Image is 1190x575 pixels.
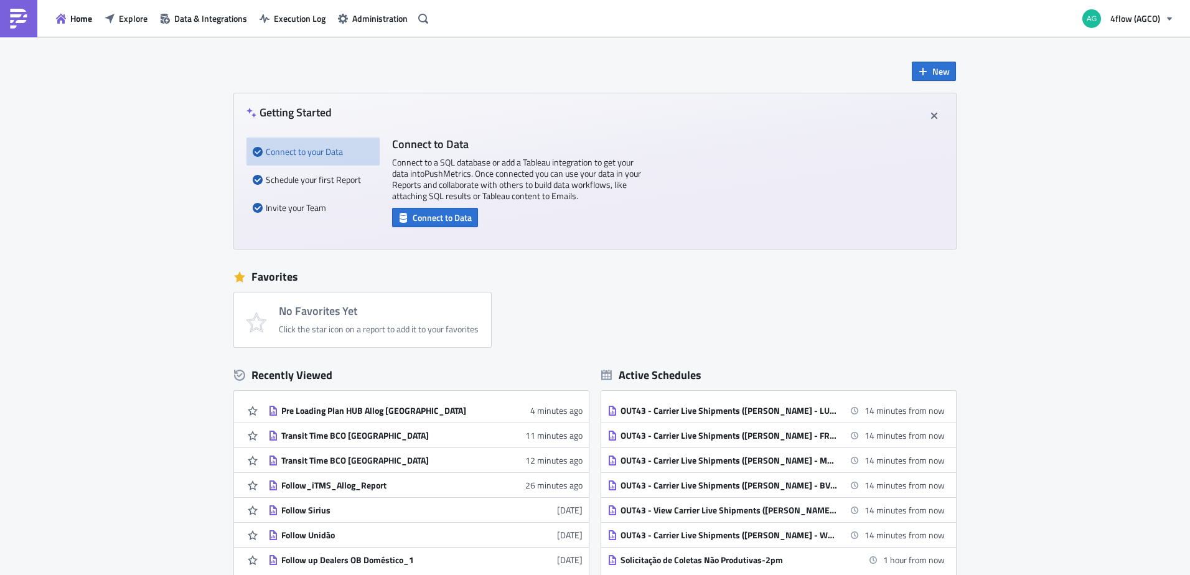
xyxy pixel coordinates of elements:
time: 2025-10-10 12:00 [864,479,945,492]
a: Solicitação de Coletas Não Produtivas-2pm1 hour from now [607,548,945,572]
span: 4flow (AGCO) [1110,12,1160,25]
div: OUT43 - Carrier Live Shipments ([PERSON_NAME] - LUED) Daily 1700 [621,405,838,416]
span: Home [70,12,92,25]
img: PushMetrics [9,9,29,29]
span: New [932,65,950,78]
div: OUT43 - Carrier Live Shipments ([PERSON_NAME] - WOOUT) Daily 1700 [621,530,838,541]
a: OUT43 - Carrier Live Shipments ([PERSON_NAME] - BVOUT) Daily 170014 minutes from now [607,473,945,497]
time: 2025-10-10 12:00 [864,528,945,541]
span: Explore [119,12,148,25]
div: Invite your Team [253,194,373,222]
time: 2025-10-10 12:00 [864,429,945,442]
a: Follow Unidão[DATE] [268,523,583,547]
h4: Connect to Data [392,138,641,151]
time: 2025-10-10T14:20:00Z [525,479,583,492]
a: OUT43 - Carrier Live Shipments ([PERSON_NAME] - FR) Daily 170014 minutes from now [607,423,945,447]
a: Follow Sirius[DATE] [268,498,583,522]
img: Avatar [1081,8,1102,29]
time: 2025-10-10T14:42:15Z [530,404,583,417]
a: OUT43 - View Carrier Live Shipments ([PERSON_NAME] - HHOUT) Daily 170014 minutes from now [607,498,945,522]
time: 2025-10-10T14:34:43Z [525,454,583,467]
div: Transit Time BCO [GEOGRAPHIC_DATA] [281,430,499,441]
span: Administration [352,12,408,25]
button: Connect to Data [392,208,478,227]
a: Transit Time BCO [GEOGRAPHIC_DATA]11 minutes ago [268,423,583,447]
time: 2025-10-10 12:00 [864,454,945,467]
a: OUT43 - Carrier Live Shipments ([PERSON_NAME] - MOOUT) Daily 170014 minutes from now [607,448,945,472]
h4: No Favorites Yet [279,305,479,317]
button: Data & Integrations [154,9,253,28]
time: 2025-10-10 12:00 [864,503,945,517]
span: Connect to Data [413,211,472,224]
div: Recently Viewed [234,366,589,385]
div: OUT43 - Carrier Live Shipments ([PERSON_NAME] - MOOUT) Daily 1700 [621,455,838,466]
p: Connect to a SQL database or add a Tableau integration to get your data into PushMetrics . Once c... [392,157,641,202]
button: Execution Log [253,9,332,28]
span: Data & Integrations [174,12,247,25]
a: Pre Loading Plan HUB Allog [GEOGRAPHIC_DATA]4 minutes ago [268,398,583,423]
div: Favorites [234,268,956,286]
div: Pre Loading Plan HUB Allog [GEOGRAPHIC_DATA] [281,405,499,416]
a: Transit Time BCO [GEOGRAPHIC_DATA]12 minutes ago [268,448,583,472]
a: Follow up Dealers OB Doméstico_1[DATE] [268,548,583,572]
div: Follow Sirius [281,505,499,516]
time: 2025-10-07T19:41:59Z [557,553,583,566]
span: Execution Log [274,12,326,25]
div: Follow up Dealers OB Doméstico_1 [281,554,499,566]
div: Connect to your Data [253,138,373,166]
a: OUT43 - Carrier Live Shipments ([PERSON_NAME] - LUED) Daily 170014 minutes from now [607,398,945,423]
button: Administration [332,9,414,28]
div: OUT43 - Carrier Live Shipments ([PERSON_NAME] - BVOUT) Daily 1700 [621,480,838,491]
a: OUT43 - Carrier Live Shipments ([PERSON_NAME] - WOOUT) Daily 170014 minutes from now [607,523,945,547]
div: Follow_iTMS_Allog_Report [281,480,499,491]
time: 2025-10-07T22:30:16Z [557,503,583,517]
a: Follow_iTMS_Allog_Report26 minutes ago [268,473,583,497]
div: Schedule your first Report [253,166,373,194]
h4: Getting Started [246,106,332,119]
button: 4flow (AGCO) [1075,5,1181,32]
div: OUT43 - Carrier Live Shipments ([PERSON_NAME] - FR) Daily 1700 [621,430,838,441]
div: Solicitação de Coletas Não Produtivas-2pm [621,554,838,566]
button: Home [50,9,98,28]
button: Explore [98,9,154,28]
time: 2025-10-07T22:30:03Z [557,528,583,541]
time: 2025-10-10T14:35:54Z [525,429,583,442]
a: Connect to Data [392,210,478,223]
div: Active Schedules [601,368,701,382]
div: Follow Unidão [281,530,499,541]
time: 2025-10-10 13:00 [883,553,945,566]
div: Transit Time BCO [GEOGRAPHIC_DATA] [281,455,499,466]
div: OUT43 - View Carrier Live Shipments ([PERSON_NAME] - HHOUT) Daily 1700 [621,505,838,516]
div: Click the star icon on a report to add it to your favorites [279,324,479,335]
time: 2025-10-10 12:00 [864,404,945,417]
button: New [912,62,956,81]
